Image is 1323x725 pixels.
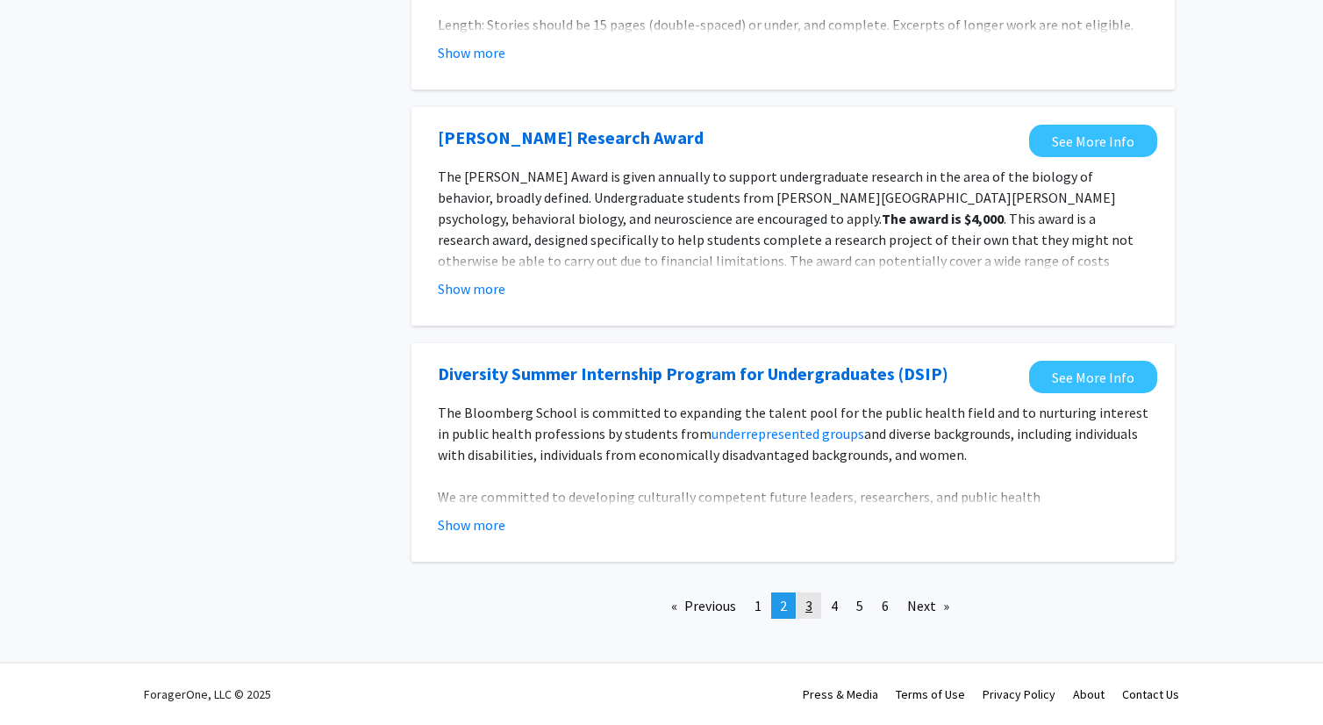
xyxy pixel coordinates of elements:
a: About [1073,686,1105,702]
span: 2 [780,597,787,614]
div: ForagerOne, LLC © 2025 [144,664,271,725]
span: 6 [882,597,889,614]
a: Opens in a new tab [1029,361,1157,393]
ul: Pagination [411,592,1175,619]
span: 4 [831,597,838,614]
button: Show more [438,278,505,299]
p: We are committed to developing culturally competent future leaders, researchers, and public healt... [438,486,1148,592]
a: Opens in a new tab [438,125,704,151]
a: Privacy Policy [983,686,1055,702]
iframe: Chat [13,646,75,712]
p: The Bloomberg School is committed to expanding the talent pool for the public health field and to... [438,402,1148,465]
a: Opens in a new tab [438,361,948,387]
button: Show more [438,42,505,63]
a: underrepresented groups [712,425,864,442]
a: Press & Media [803,686,878,702]
span: The [PERSON_NAME] Award is given annually to support undergraduate research in the area of the bi... [438,168,1116,227]
button: Show more [438,514,505,535]
span: 1 [754,597,762,614]
p: Length: Stories should be 15 pages (double-spaced) or under, and complete. Excerpts of longer wor... [438,14,1148,35]
span: 5 [856,597,863,614]
span: 3 [805,597,812,614]
a: Contact Us [1122,686,1179,702]
a: Terms of Use [896,686,965,702]
a: Opens in a new tab [1029,125,1157,157]
a: Previous page [662,592,745,619]
strong: The award is $4,000 [882,210,1004,227]
a: Next page [898,592,958,619]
